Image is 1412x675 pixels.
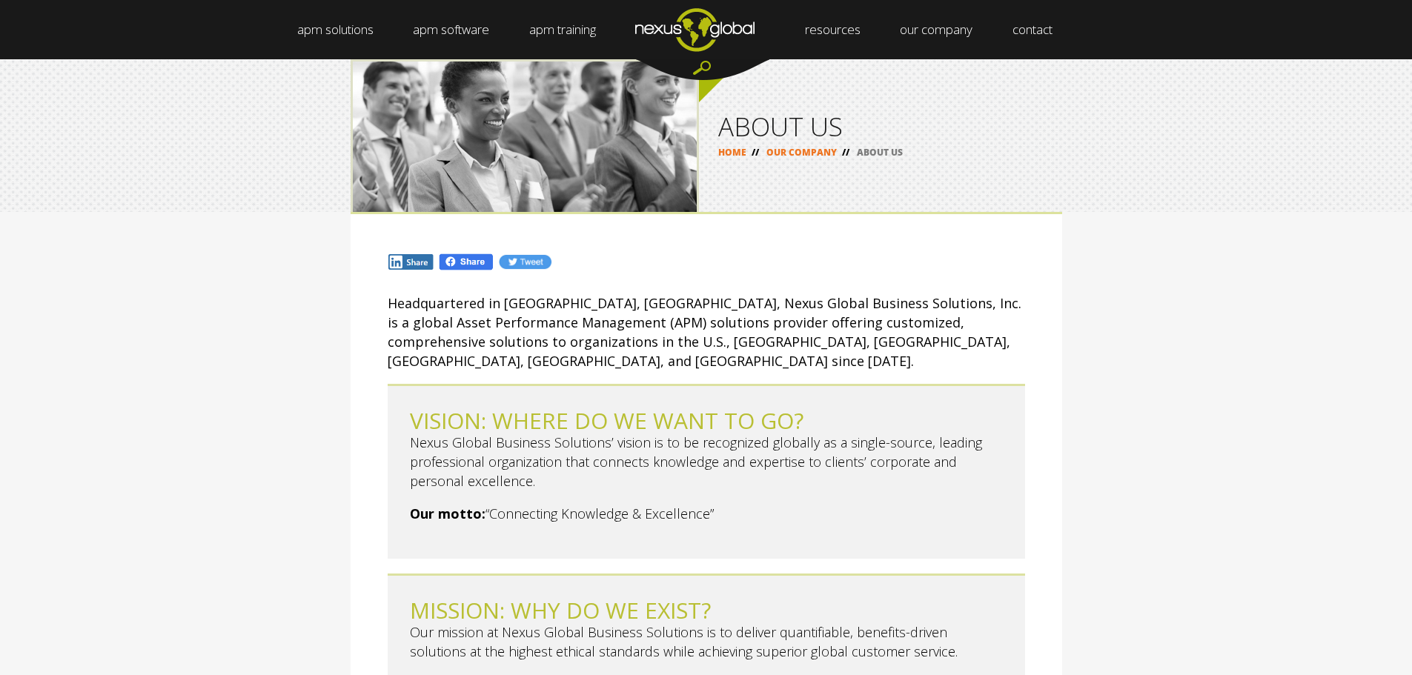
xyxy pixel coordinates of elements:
[410,433,1003,491] p: Nexus Global Business Solutions’ vision is to be recognized globally as a single-source, leading ...
[718,146,746,159] a: HOME
[410,408,1003,433] h2: VISION: WHERE DO WE WANT TO GO?
[410,622,1003,661] p: Our mission at Nexus Global Business Solutions is to deliver quantifiable, benefits-driven soluti...
[766,146,837,159] a: OUR COMPANY
[410,598,1003,622] h2: MISSION: WHY DO WE EXIST?
[410,505,485,522] strong: Our motto:
[388,293,1025,370] p: Headquartered in [GEOGRAPHIC_DATA], [GEOGRAPHIC_DATA], Nexus Global Business Solutions, Inc. is a...
[438,253,494,271] img: Fb.png
[837,146,855,159] span: //
[388,253,435,270] img: In.jpg
[410,504,1003,523] p: “Connecting Knowledge & Excellence”
[498,253,551,270] img: Tw.jpg
[718,113,1043,139] h1: ABOUT US
[746,146,764,159] span: //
